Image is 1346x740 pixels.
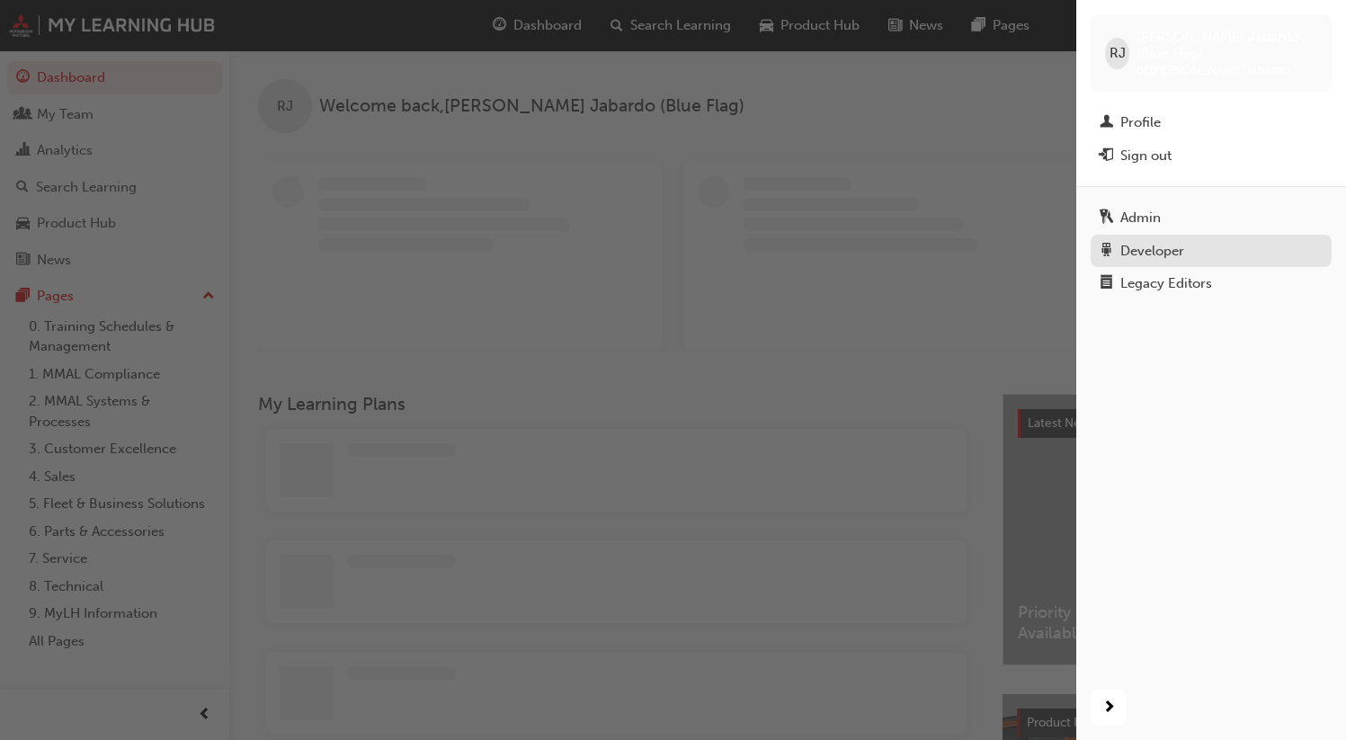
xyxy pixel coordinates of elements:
button: Sign out [1091,139,1332,173]
span: [PERSON_NAME] Jabardo (Blue Flag) [1137,29,1317,61]
div: Admin [1120,208,1161,228]
span: notepad-icon [1100,276,1113,292]
span: next-icon [1102,697,1116,719]
span: exit-icon [1100,148,1113,165]
a: Developer [1091,235,1332,268]
a: Admin [1091,201,1332,235]
span: bf.[PERSON_NAME].jabardo [1137,62,1289,77]
a: Legacy Editors [1091,267,1332,300]
div: Profile [1120,112,1161,133]
a: Profile [1091,106,1332,139]
span: man-icon [1100,115,1113,131]
span: RJ [1110,43,1126,64]
div: Developer [1120,241,1184,262]
div: Legacy Editors [1120,273,1212,294]
span: keys-icon [1100,210,1113,227]
div: Sign out [1120,146,1172,166]
span: robot-icon [1100,244,1113,260]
